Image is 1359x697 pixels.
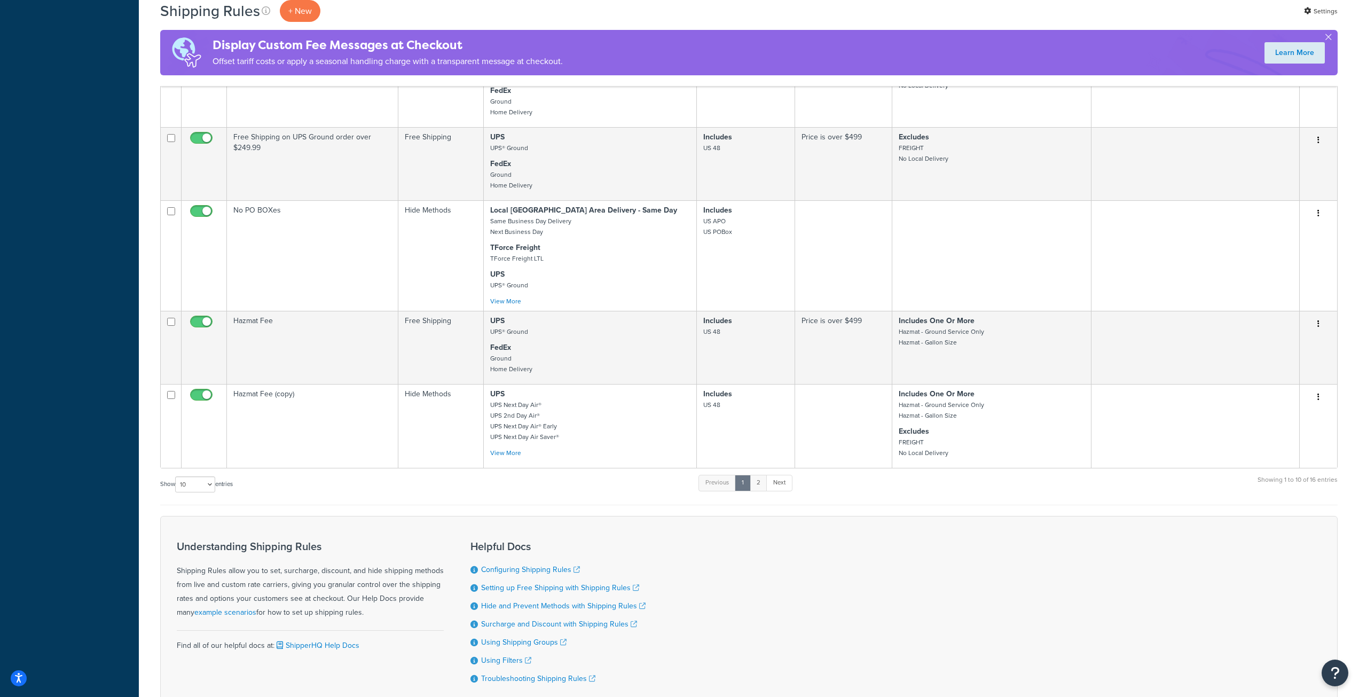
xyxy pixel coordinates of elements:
[481,655,531,666] a: Using Filters
[703,216,732,237] small: US APO US POBox
[899,327,984,347] small: Hazmat - Ground Service Only Hazmat - Gallon Size
[703,400,720,410] small: US 48
[490,158,511,169] strong: FedEx
[703,327,720,336] small: US 48
[490,205,677,216] strong: Local [GEOGRAPHIC_DATA] Area Delivery - Same Day
[899,388,975,400] strong: Includes One Or More
[227,127,398,200] td: Free Shipping on UPS Ground order over $249.99
[274,640,359,651] a: ShipperHQ Help Docs
[481,564,580,575] a: Configuring Shipping Rules
[703,143,720,153] small: US 48
[177,541,444,552] h3: Understanding Shipping Rules
[160,1,260,21] h1: Shipping Rules
[490,354,532,374] small: Ground Home Delivery
[490,296,521,306] a: View More
[490,97,532,117] small: Ground Home Delivery
[398,311,483,384] td: Free Shipping
[160,476,233,492] label: Show entries
[899,315,975,326] strong: Includes One Or More
[490,400,559,442] small: UPS Next Day Air® UPS 2nd Day Air® UPS Next Day Air® Early UPS Next Day Air Saver®
[795,127,893,200] td: Price is over $499
[398,54,483,127] td: Override Rate
[1322,660,1348,686] button: Open Resource Center
[1258,474,1338,497] div: Showing 1 to 10 of 16 entries
[490,242,540,253] strong: TForce Freight
[481,582,639,593] a: Setting up Free Shipping with Shipping Rules
[899,426,929,437] strong: Excludes
[481,673,595,684] a: Troubleshooting Shipping Rules
[750,475,767,491] a: 2
[213,36,563,54] h4: Display Custom Fee Messages at Checkout
[470,541,646,552] h3: Helpful Docs
[177,541,444,620] div: Shipping Rules allow you to set, surcharge, discount, and hide shipping methods from live and cus...
[899,143,948,163] small: FREIGHT No Local Delivery
[490,448,521,458] a: View More
[490,315,505,326] strong: UPS
[490,143,528,153] small: UPS® Ground
[490,327,528,336] small: UPS® Ground
[1264,42,1325,64] a: Learn More
[899,437,948,458] small: FREIGHT No Local Delivery
[698,475,736,491] a: Previous
[490,254,544,263] small: TForce Freight LTL
[398,384,483,468] td: Hide Methods
[481,600,646,612] a: Hide and Prevent Methods with Shipping Rules
[227,200,398,311] td: No PO BOXes
[227,311,398,384] td: Hazmat Fee
[703,388,732,400] strong: Includes
[490,342,511,353] strong: FedEx
[490,216,571,237] small: Same Business Day Delivery Next Business Day
[735,475,751,491] a: 1
[227,384,398,468] td: Hazmat Fee (copy)
[227,54,398,127] td: Flat Rate Shipping on UPS Ground order under $249.99
[899,131,929,143] strong: Excludes
[703,315,732,326] strong: Includes
[177,630,444,653] div: Find all of our helpful docs at:
[490,388,505,400] strong: UPS
[703,205,732,216] strong: Includes
[490,170,532,190] small: Ground Home Delivery
[795,311,893,384] td: Price is over $499
[1304,4,1338,19] a: Settings
[766,475,792,491] a: Next
[490,280,528,290] small: UPS® Ground
[481,618,637,630] a: Surcharge and Discount with Shipping Rules
[398,200,483,311] td: Hide Methods
[490,269,505,280] strong: UPS
[703,131,732,143] strong: Includes
[398,127,483,200] td: Free Shipping
[490,131,505,143] strong: UPS
[194,607,256,618] a: example scenarios
[795,54,893,127] td: Price is under $499
[481,637,567,648] a: Using Shipping Groups
[175,476,215,492] select: Showentries
[899,400,984,420] small: Hazmat - Ground Service Only Hazmat - Gallon Size
[160,30,213,75] img: duties-banner-06bc72dcb5fe05cb3f9472aba00be2ae8eb53ab6f0d8bb03d382ba314ac3c341.png
[213,54,563,69] p: Offset tariff costs or apply a seasonal handling charge with a transparent message at checkout.
[490,85,511,96] strong: FedEx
